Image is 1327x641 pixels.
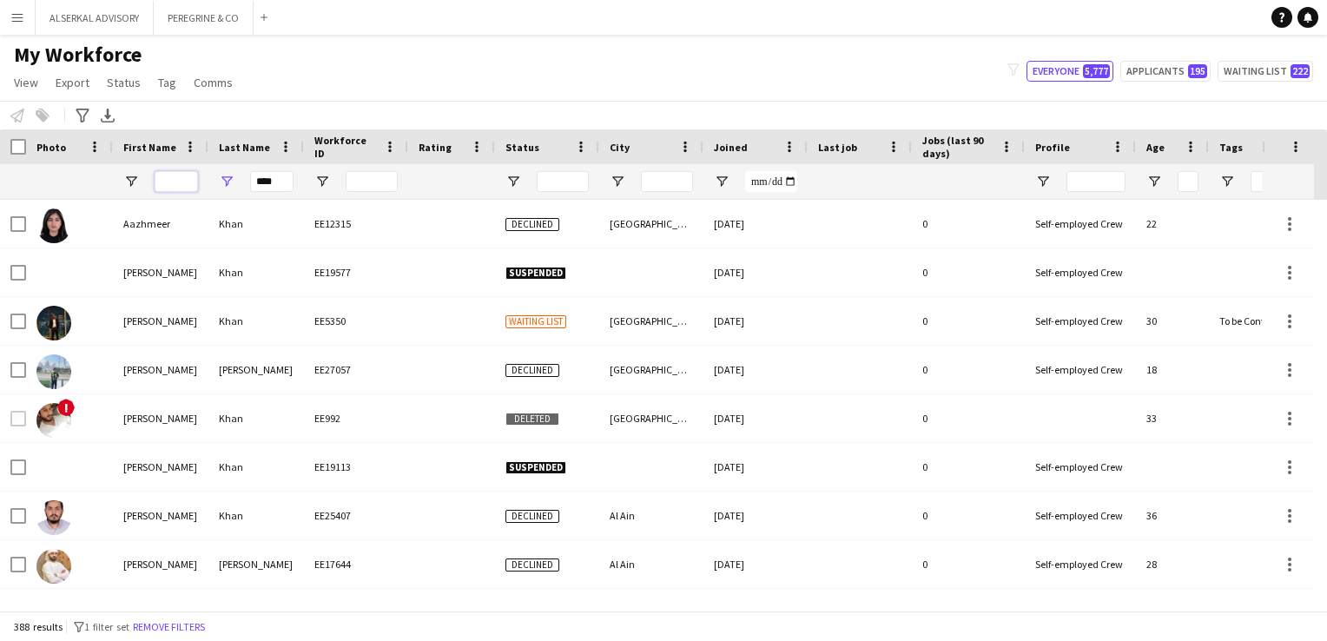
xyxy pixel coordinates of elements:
[745,171,797,192] input: Joined Filter Input
[208,492,304,539] div: Khan
[1209,297,1313,345] div: To be Contacted by [PERSON_NAME]
[72,105,93,126] app-action-btn: Advanced filters
[703,443,808,491] div: [DATE]
[14,75,38,90] span: View
[1178,171,1198,192] input: Age Filter Input
[56,75,89,90] span: Export
[208,200,304,248] div: Khan
[1219,174,1235,189] button: Open Filter Menu
[1035,141,1070,154] span: Profile
[1136,297,1209,345] div: 30
[1025,589,1136,637] div: Self-employed Crew
[703,492,808,539] div: [DATE]
[912,346,1025,393] div: 0
[314,134,377,160] span: Workforce ID
[703,200,808,248] div: [DATE]
[505,413,559,426] span: Deleted
[1136,394,1209,442] div: 33
[113,394,208,442] div: [PERSON_NAME]
[113,540,208,588] div: [PERSON_NAME]
[1136,346,1209,393] div: 18
[304,248,408,296] div: EE19577
[703,297,808,345] div: [DATE]
[107,75,141,90] span: Status
[123,141,176,154] span: First Name
[36,141,66,154] span: Photo
[599,492,703,539] div: Al Ain
[1120,61,1211,82] button: Applicants195
[1146,141,1165,154] span: Age
[922,134,994,160] span: Jobs (last 90 days)
[641,171,693,192] input: City Filter Input
[187,71,240,94] a: Comms
[599,394,703,442] div: [GEOGRAPHIC_DATA]
[36,1,154,35] button: ALSERKAL ADVISORY
[219,174,234,189] button: Open Filter Menu
[208,540,304,588] div: [PERSON_NAME]
[1025,540,1136,588] div: Self-employed Crew
[113,248,208,296] div: [PERSON_NAME]
[36,354,71,389] img: Abdul Basit Suleman Khan
[304,492,408,539] div: EE25407
[599,540,703,588] div: Al Ain
[1146,174,1162,189] button: Open Filter Menu
[304,200,408,248] div: EE12315
[250,171,294,192] input: Last Name Filter Input
[599,346,703,393] div: [GEOGRAPHIC_DATA]
[36,306,71,340] img: Abdul Azeem Khan
[1188,64,1207,78] span: 195
[703,540,808,588] div: [DATE]
[1025,297,1136,345] div: Self-employed Crew
[703,346,808,393] div: [DATE]
[1251,171,1303,192] input: Tags Filter Input
[129,618,208,637] button: Remove filters
[100,71,148,94] a: Status
[154,1,254,35] button: PEREGRINE & CO
[505,218,559,231] span: Declined
[304,394,408,442] div: EE992
[84,620,129,633] span: 1 filter set
[1025,248,1136,296] div: Self-employed Crew
[1025,200,1136,248] div: Self-employed Crew
[912,540,1025,588] div: 0
[818,141,857,154] span: Last job
[505,315,566,328] span: Waiting list
[912,443,1025,491] div: 0
[912,492,1025,539] div: 0
[1219,141,1243,154] span: Tags
[304,589,408,637] div: EE1364
[158,75,176,90] span: Tag
[113,200,208,248] div: Aazhmeer
[599,200,703,248] div: [GEOGRAPHIC_DATA]
[714,141,748,154] span: Joined
[1066,171,1126,192] input: Profile Filter Input
[703,394,808,442] div: [DATE]
[36,549,71,584] img: Abdul Rehman Said Wali Khan
[505,510,559,523] span: Declined
[219,141,270,154] span: Last Name
[505,141,539,154] span: Status
[36,403,71,438] img: Abdul Hannan Khan
[10,411,26,426] input: Row Selection is disabled for this row (unchecked)
[346,171,398,192] input: Workforce ID Filter Input
[1083,64,1110,78] span: 5,777
[1025,346,1136,393] div: Self-employed Crew
[113,443,208,491] div: [PERSON_NAME]
[7,71,45,94] a: View
[912,297,1025,345] div: 0
[97,105,118,126] app-action-btn: Export XLSX
[610,141,630,154] span: City
[1291,64,1310,78] span: 222
[304,346,408,393] div: EE27057
[1136,200,1209,248] div: 22
[314,174,330,189] button: Open Filter Menu
[57,399,75,416] span: !
[703,589,808,637] div: [DATE]
[304,540,408,588] div: EE17644
[505,461,566,474] span: Suspended
[113,589,208,637] div: [PERSON_NAME]
[1218,61,1313,82] button: Waiting list222
[912,200,1025,248] div: 0
[113,297,208,345] div: [PERSON_NAME]
[1136,540,1209,588] div: 28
